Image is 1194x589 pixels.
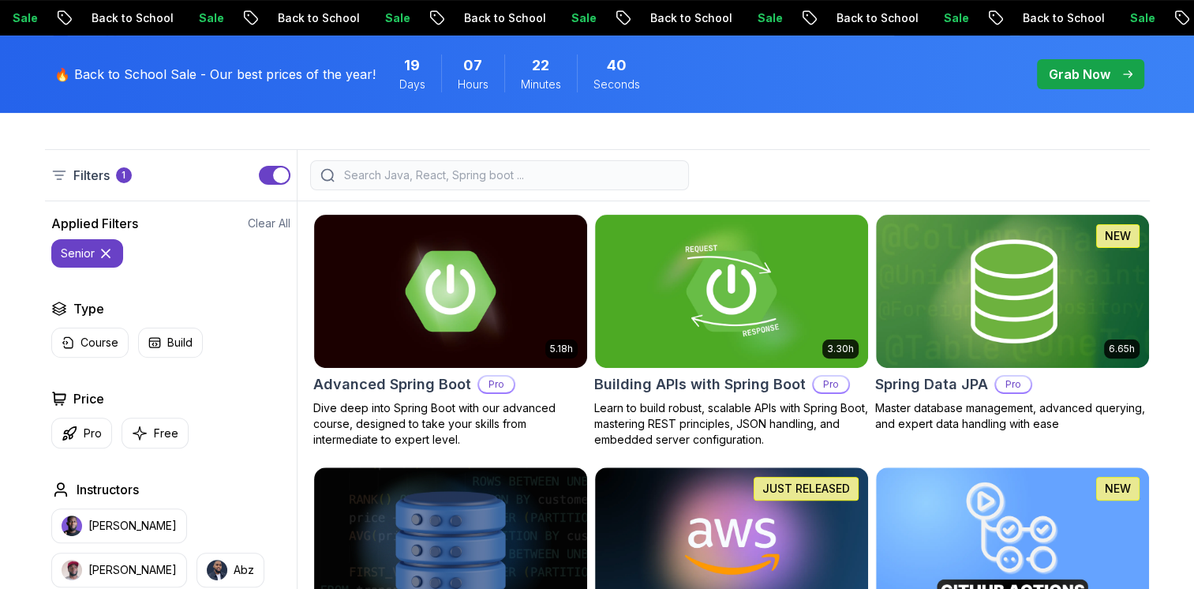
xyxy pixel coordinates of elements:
[744,10,795,26] p: Sale
[594,214,869,448] a: Building APIs with Spring Boot card3.30hBuilding APIs with Spring BootProLearn to build robust, s...
[88,518,177,534] p: [PERSON_NAME]
[521,77,561,92] span: Minutes
[62,516,82,536] img: instructor img
[479,377,514,392] p: Pro
[80,335,118,351] p: Course
[51,239,123,268] button: senior
[1109,343,1135,355] p: 6.65h
[930,10,981,26] p: Sale
[762,481,850,497] p: JUST RELEASED
[313,214,588,448] a: Advanced Spring Boot card5.18hAdvanced Spring BootProDive deep into Spring Boot with our advanced...
[1105,228,1131,244] p: NEW
[264,10,372,26] p: Back to School
[73,299,104,318] h2: Type
[372,10,422,26] p: Sale
[1117,10,1167,26] p: Sale
[61,246,95,261] p: senior
[88,562,177,578] p: [PERSON_NAME]
[823,10,930,26] p: Back to School
[1009,10,1117,26] p: Back to School
[404,54,420,77] span: 19 Days
[51,214,138,233] h2: Applied Filters
[207,560,227,580] img: instructor img
[463,54,482,77] span: 7 Hours
[341,167,679,183] input: Search Java, React, Spring boot ...
[594,373,806,396] h2: Building APIs with Spring Boot
[550,343,573,355] p: 5.18h
[532,54,549,77] span: 22 Minutes
[78,10,185,26] p: Back to School
[875,214,1150,432] a: Spring Data JPA card6.65hNEWSpring Data JPAProMaster database management, advanced querying, and ...
[154,426,178,441] p: Free
[62,560,82,580] img: instructor img
[314,215,587,368] img: Advanced Spring Boot card
[399,77,425,92] span: Days
[185,10,236,26] p: Sale
[875,400,1150,432] p: Master database management, advanced querying, and expert data handling with ease
[875,373,988,396] h2: Spring Data JPA
[814,377,848,392] p: Pro
[451,10,558,26] p: Back to School
[593,77,640,92] span: Seconds
[607,54,627,77] span: 40 Seconds
[1105,481,1131,497] p: NEW
[248,216,290,231] button: Clear All
[595,215,868,368] img: Building APIs with Spring Boot card
[827,343,854,355] p: 3.30h
[122,169,125,182] p: 1
[84,426,102,441] p: Pro
[77,480,139,499] h2: Instructors
[1049,65,1110,84] p: Grab Now
[51,553,187,587] button: instructor img[PERSON_NAME]
[996,377,1031,392] p: Pro
[54,65,376,84] p: 🔥 Back to School Sale - Our best prices of the year!
[458,77,488,92] span: Hours
[558,10,608,26] p: Sale
[637,10,744,26] p: Back to School
[594,400,869,448] p: Learn to build robust, scalable APIs with Spring Boot, mastering REST principles, JSON handling, ...
[51,418,112,448] button: Pro
[876,215,1149,368] img: Spring Data JPA card
[122,418,189,448] button: Free
[313,373,471,396] h2: Advanced Spring Boot
[167,335,193,351] p: Build
[51,328,129,358] button: Course
[313,400,588,448] p: Dive deep into Spring Boot with our advanced course, designed to take your skills from intermedia...
[73,389,104,408] h2: Price
[138,328,203,358] button: Build
[197,553,264,587] button: instructor imgAbz
[234,562,254,578] p: Abz
[73,166,110,185] p: Filters
[51,508,187,543] button: instructor img[PERSON_NAME]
